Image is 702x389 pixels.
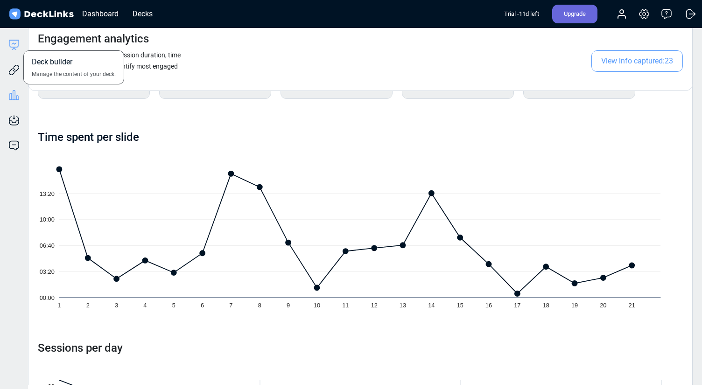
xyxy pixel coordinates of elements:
[40,190,55,197] tspan: 13:20
[40,216,55,223] tspan: 10:00
[572,302,579,309] tspan: 19
[32,70,116,78] span: Manage the content of your deck.
[86,302,90,309] tspan: 2
[77,8,123,20] div: Dashboard
[343,302,349,309] tspan: 11
[504,5,539,23] div: Trial - 11 d left
[629,302,636,309] tspan: 21
[543,302,550,309] tspan: 18
[515,302,521,309] tspan: 17
[38,32,149,46] h4: Engagement analytics
[40,268,55,275] tspan: 03:20
[457,302,464,309] tspan: 15
[128,8,157,20] div: Decks
[38,341,683,355] h4: Sessions per day
[32,56,72,70] span: Deck builder
[258,302,261,309] tspan: 8
[38,131,139,144] h4: Time spent per slide
[314,302,321,309] tspan: 10
[7,7,75,21] img: DeckLinks
[40,242,55,249] tspan: 06:40
[172,302,175,309] tspan: 5
[40,294,55,301] tspan: 00:00
[115,302,118,309] tspan: 3
[144,302,147,309] tspan: 4
[287,302,290,309] tspan: 9
[400,302,407,309] tspan: 13
[552,5,597,23] div: Upgrade
[230,302,233,309] tspan: 7
[428,302,435,309] tspan: 14
[201,302,204,309] tspan: 6
[372,302,378,309] tspan: 12
[486,302,492,309] tspan: 16
[601,302,607,309] tspan: 20
[57,302,61,309] tspan: 1
[591,50,683,72] span: View info captured: 23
